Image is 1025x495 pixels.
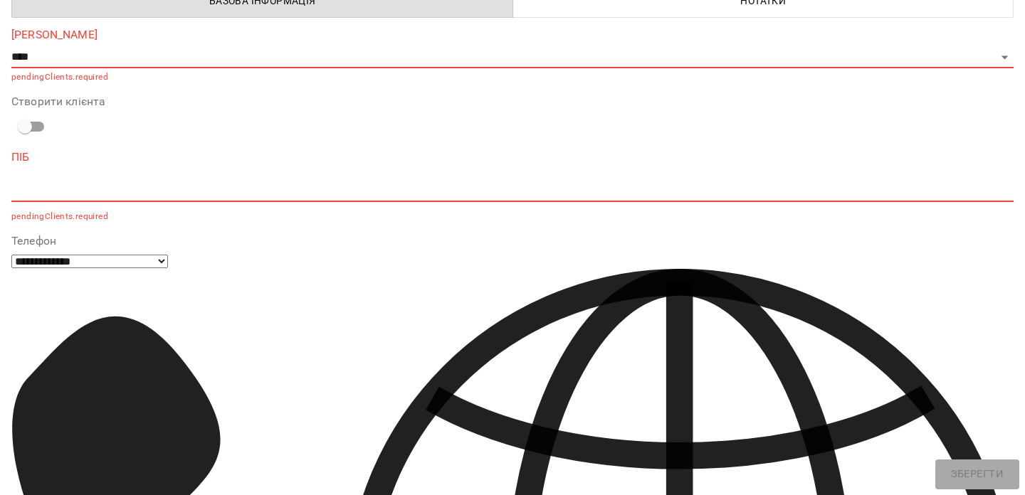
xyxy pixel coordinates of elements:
[11,255,168,268] select: Phone number country
[11,210,1014,224] p: pendingClients.required
[11,29,1014,41] label: [PERSON_NAME]
[11,235,1014,247] label: Телефон
[11,70,1014,85] p: pendingClients.required
[11,151,1014,163] label: ПІБ
[11,96,1014,107] label: Створити клієнта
